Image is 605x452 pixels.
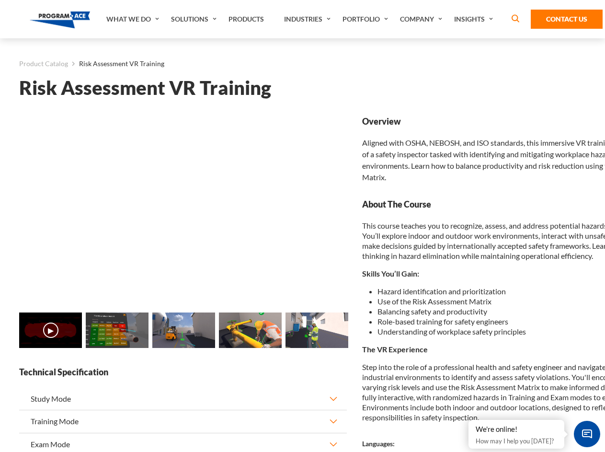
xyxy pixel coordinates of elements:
[30,12,91,28] img: Program-Ace
[68,58,164,70] li: Risk Assessment VR Training
[19,410,347,432] button: Training Mode
[152,313,215,348] img: Risk Assessment VR Training - Preview 2
[285,313,348,348] img: Risk Assessment VR Training - Preview 4
[476,425,557,434] div: We're online!
[19,58,68,70] a: Product Catalog
[19,313,82,348] img: Risk Assessment VR Training - Video 0
[531,10,603,29] a: Contact Us
[19,366,347,378] strong: Technical Specification
[476,435,557,447] p: How may I help you [DATE]?
[19,388,347,410] button: Study Mode
[574,421,600,447] span: Chat Widget
[19,116,347,300] iframe: Risk Assessment VR Training - Video 0
[86,313,148,348] img: Risk Assessment VR Training - Preview 1
[362,440,395,448] strong: Languages:
[219,313,282,348] img: Risk Assessment VR Training - Preview 3
[43,323,58,338] button: ▶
